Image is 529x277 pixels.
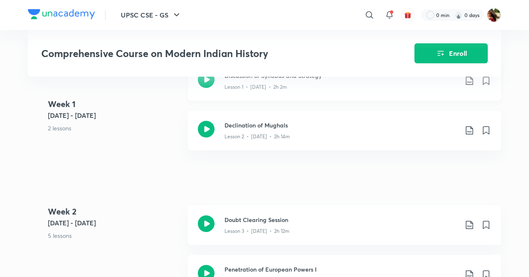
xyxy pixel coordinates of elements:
[401,8,414,22] button: avatar
[414,43,488,63] button: Enroll
[48,124,181,132] p: 2 lessons
[225,215,458,224] h3: Doubt Clearing Session
[404,11,412,19] img: avatar
[41,47,367,60] h3: Comprehensive Course on Modern Indian History
[225,265,458,274] h3: Penetration of European Powers I
[188,205,501,255] a: Doubt Clearing SessionLesson 3 • [DATE] • 2h 12m
[28,9,95,19] img: Company Logo
[225,121,458,130] h3: Declination of Mughals
[487,8,501,22] img: Shivii Singh
[188,111,501,160] a: Declination of MughalsLesson 2 • [DATE] • 2h 14m
[116,7,187,23] button: UPSC CSE - GS
[454,11,463,19] img: streak
[225,227,289,235] p: Lesson 3 • [DATE] • 2h 12m
[188,61,501,111] a: Discussion of Syllabus and StrategyLesson 1 • [DATE] • 2h 2m
[28,9,95,21] a: Company Logo
[225,83,287,91] p: Lesson 1 • [DATE] • 2h 2m
[48,110,181,120] h5: [DATE] - [DATE]
[48,98,181,110] h4: Week 1
[48,218,181,228] h5: [DATE] - [DATE]
[48,205,181,218] h4: Week 2
[225,133,290,140] p: Lesson 2 • [DATE] • 2h 14m
[48,231,181,240] p: 5 lessons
